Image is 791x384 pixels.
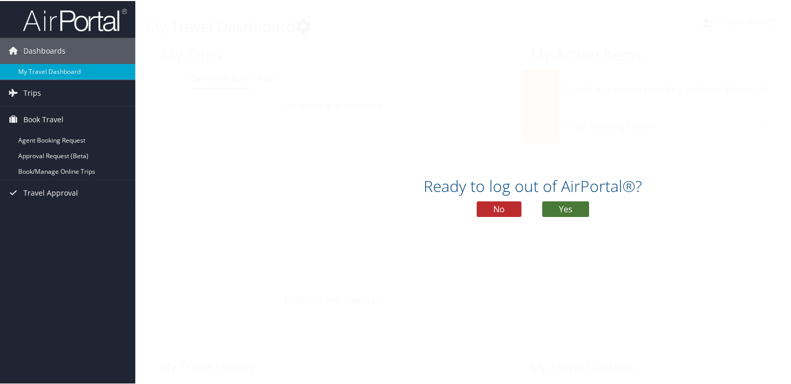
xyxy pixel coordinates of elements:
[23,79,41,105] span: Trips
[23,37,66,63] span: Dashboards
[477,200,521,216] button: No
[542,200,589,216] button: Yes
[23,106,63,132] span: Book Travel
[23,7,127,31] img: airportal-logo.png
[23,179,78,205] span: Travel Approval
